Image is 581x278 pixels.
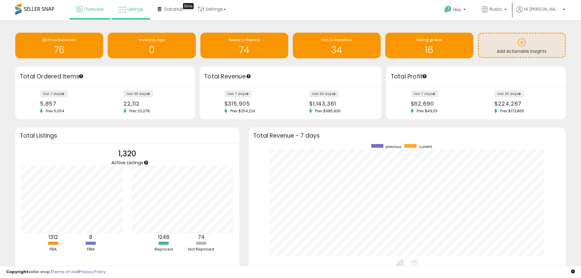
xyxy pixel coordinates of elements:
span: Selling @ Max [416,37,442,42]
div: seller snap | | [6,269,106,275]
b: 74 [198,233,205,241]
label: last 30 days [124,90,153,97]
div: Tooltip anchor [422,74,427,79]
span: Add Actionable Insights [497,48,547,54]
h3: Total Revenue [204,72,377,81]
div: $315,905 [224,100,286,107]
span: Prev: $49,113 [414,108,440,114]
strong: Copyright [6,269,28,275]
a: Help [439,1,472,20]
div: 5,857 [40,100,101,107]
span: Help [453,7,461,12]
span: Prev: 20,078 [126,108,153,114]
label: last 30 days [309,90,339,97]
div: $1,143,361 [309,100,371,107]
a: BB Price Below Min 76 [15,33,103,58]
div: 22,112 [124,100,184,107]
a: Non Competitive 34 [293,33,381,58]
div: Tooltip anchor [183,3,194,9]
span: Prev: 5,054 [43,108,67,114]
label: last 7 days [40,90,67,97]
a: Terms of Use [52,269,78,275]
span: Inventory Age [139,37,164,42]
label: last 7 days [411,90,438,97]
div: Tooltip anchor [143,160,149,165]
span: Rustic [490,6,502,12]
h3: Total Listings [20,133,235,138]
p: 1,320 [111,148,143,160]
div: Not Repriced [183,247,220,252]
a: Inventory Age 0 [108,33,195,58]
h1: 16 [388,45,470,55]
div: $224,267 [494,100,555,107]
b: 1312 [48,233,58,241]
a: Privacy Policy [79,269,106,275]
i: Get Help [444,5,452,13]
a: Hi [PERSON_NAME] [516,6,565,20]
h3: Total Ordered Items [20,72,190,81]
h1: 76 [18,45,100,55]
h1: 0 [111,45,192,55]
div: Tooltip anchor [78,74,84,79]
span: Prev: $985,936 [312,108,344,114]
span: DataHub [164,6,184,12]
span: previous [386,144,401,149]
b: 8 [89,233,92,241]
div: FBM [73,247,109,252]
a: Selling @ Max 16 [385,33,473,58]
span: Prev: $254,224 [227,108,258,114]
div: Repriced [145,247,182,252]
h1: 34 [296,45,378,55]
span: Non Competitive [321,37,352,42]
h1: 74 [203,45,285,55]
label: last 30 days [494,90,524,97]
div: Tooltip anchor [246,74,251,79]
b: 1246 [158,233,170,241]
label: last 7 days [224,90,252,97]
div: $62,690 [411,100,472,107]
span: Hi [PERSON_NAME] [524,6,561,12]
span: Needs to Reprice [229,37,260,42]
a: Needs to Reprice 74 [200,33,288,58]
span: Listings [127,6,143,12]
span: current [419,144,432,149]
h3: Total Profit [391,72,561,81]
span: Prev: $173,865 [497,108,527,114]
h3: Total Revenue - 7 days [253,133,561,138]
span: Overview [84,6,104,12]
a: Add Actionable Insights [479,34,565,57]
div: FBA [35,247,72,252]
span: BB Price Below Min [42,37,76,42]
span: Active Listings [111,159,143,166]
